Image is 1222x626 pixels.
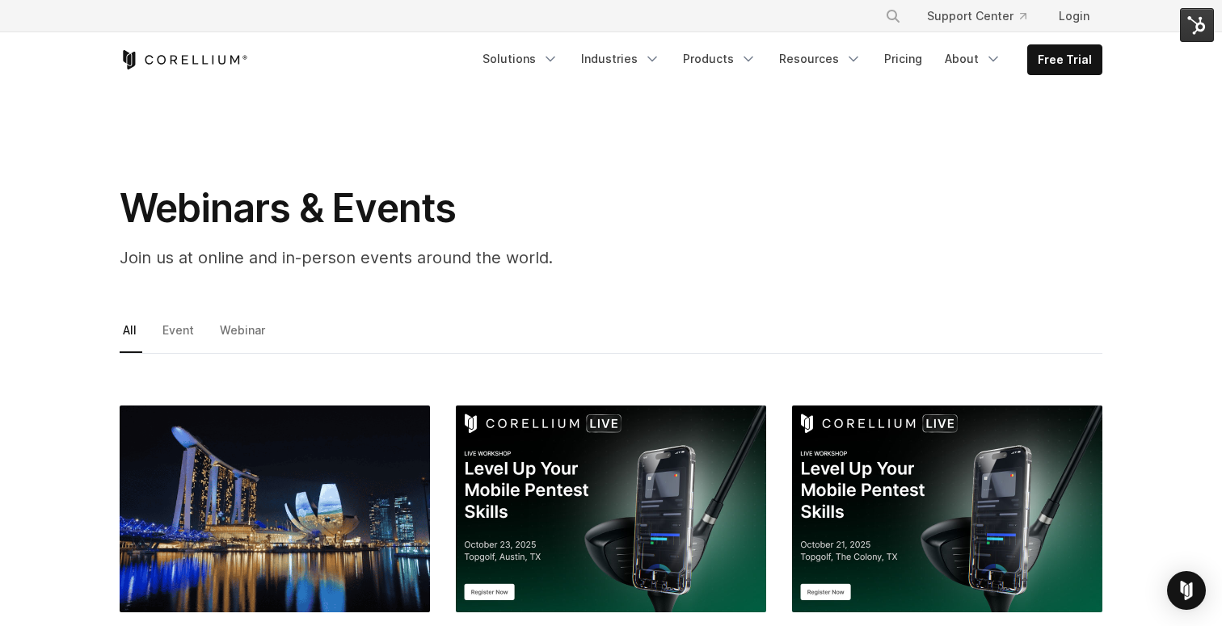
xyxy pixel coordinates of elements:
img: HubSpot Tools Menu Toggle [1180,8,1214,42]
a: Webinar [217,319,271,353]
a: Products [673,44,766,74]
a: Login [1046,2,1102,31]
img: Corellium Live Austin TX: Level Up Your Mobile Pentest Skills [456,405,766,612]
img: Corellium Live Plano TX: Level Up Your Mobile Pentest Skills [792,405,1102,612]
a: Solutions [473,44,568,74]
a: All [120,319,142,353]
a: Free Trial [1028,45,1102,74]
h1: Webinars & Events [120,184,766,233]
img: GovWare 2025 [120,405,430,612]
a: About [935,44,1011,74]
a: Industries [571,44,670,74]
button: Search [879,2,908,31]
div: Open Intercom Messenger [1167,571,1206,610]
p: Join us at online and in-person events around the world. [120,246,766,270]
div: Navigation Menu [866,2,1102,31]
a: Support Center [914,2,1039,31]
a: Event [159,319,200,353]
div: Navigation Menu [473,44,1102,75]
a: Corellium Home [120,50,248,69]
a: Pricing [874,44,932,74]
a: Resources [769,44,871,74]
